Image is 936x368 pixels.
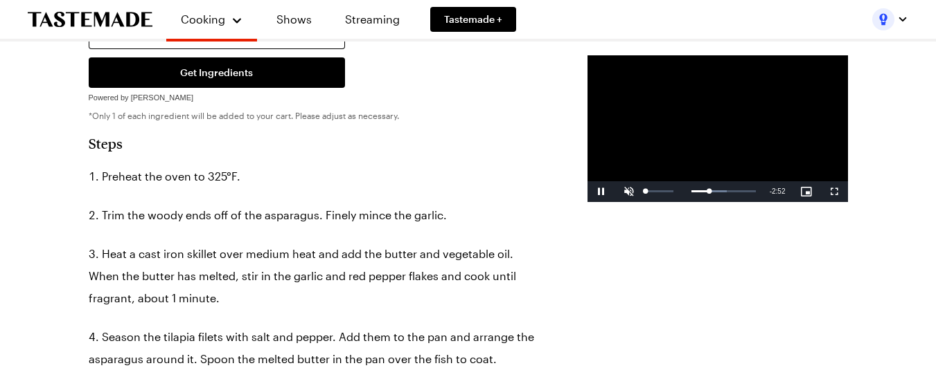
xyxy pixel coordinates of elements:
[588,181,615,202] button: Pause
[772,187,785,195] span: 2:52
[180,6,243,33] button: Cooking
[89,243,546,309] li: Heat a cast iron skillet over medium heat and add the butter and vegetable oil. When the butter h...
[430,7,516,32] a: Tastemade +
[89,165,546,187] li: Preheat the oven to 325°F.
[89,57,345,88] button: Get Ingredients
[89,89,194,102] a: Powered by [PERSON_NAME]
[89,204,546,226] li: Trim the woody ends off of the asparagus. Finely mince the garlic.
[615,181,643,202] button: Unmute
[588,55,848,202] video-js: Video Player
[872,8,908,30] button: Profile picture
[89,93,194,102] span: Powered by [PERSON_NAME]
[645,190,673,192] div: Volume Level
[89,110,546,121] p: *Only 1 of each ingredient will be added to your cart. Please adjust as necessary.
[28,12,152,28] a: To Tastemade Home Page
[770,187,772,195] span: -
[820,181,848,202] button: Fullscreen
[444,12,502,26] span: Tastemade +
[872,8,894,30] img: Profile picture
[181,12,225,26] span: Cooking
[793,181,820,202] button: Picture-in-Picture
[89,135,546,151] h2: Steps
[691,190,756,192] div: Progress Bar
